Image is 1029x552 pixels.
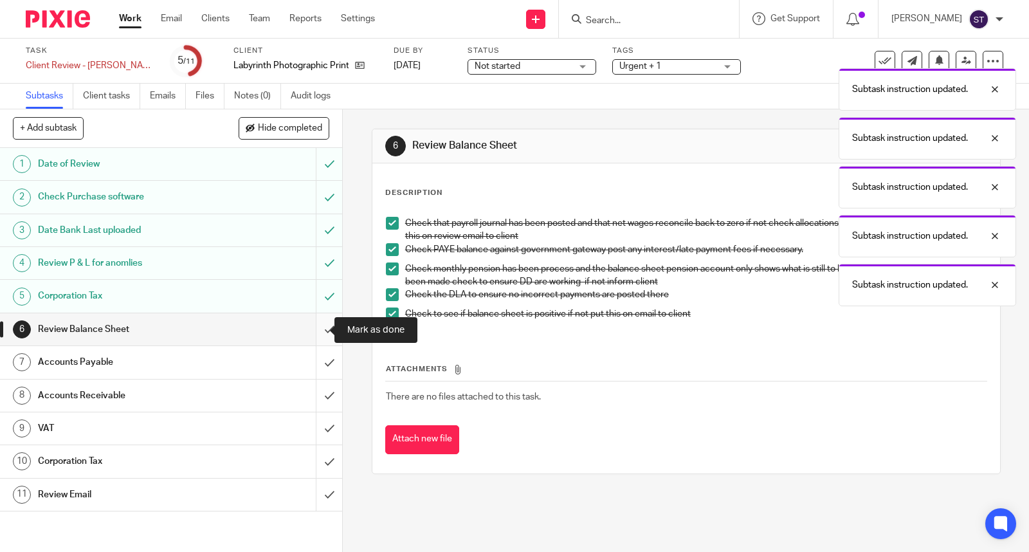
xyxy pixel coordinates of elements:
h1: Corporation Tax [38,286,215,306]
p: Subtask instruction updated. [852,132,968,145]
div: Client Review - Sarah [26,59,154,72]
p: Subtask instruction updated. [852,83,968,96]
div: 7 [13,353,31,371]
a: Audit logs [291,84,340,109]
p: Description [385,188,442,198]
a: Emails [150,84,186,109]
h1: Accounts Payable [38,353,215,372]
h1: Date Bank Last uploaded [38,221,215,240]
a: Team [249,12,270,25]
p: Check PAYE balance against government gateway post any interest/late payment fees if necessary. [405,243,987,256]
img: Pixie [26,10,90,28]
button: Hide completed [239,117,329,139]
a: Client tasks [83,84,140,109]
div: 5 [13,288,31,306]
label: Due by [394,46,451,56]
span: Not started [475,62,520,71]
div: 6 [385,136,406,156]
h1: Corporation Tax [38,452,215,471]
a: Settings [341,12,375,25]
h1: Review Balance Sheet [412,139,713,152]
h1: Review Email [38,485,215,504]
a: Files [196,84,224,109]
span: Hide completed [258,124,322,134]
a: Notes (0) [234,84,281,109]
div: 4 [13,254,31,272]
p: Check to see if balance sheet is positive if not put this on email to client [405,308,987,320]
h1: Accounts Receivable [38,386,215,405]
div: 2 [13,189,31,207]
div: 1 [13,155,31,173]
div: 9 [13,419,31,437]
button: + Add subtask [13,117,84,139]
h1: Review P & L for anomlies [38,253,215,273]
a: Email [161,12,182,25]
label: Client [233,46,378,56]
span: Attachments [386,365,448,373]
label: Status [468,46,596,56]
p: Check the DLA to ensure no incorrect payments are posted there [405,288,987,301]
h1: Check Purchase software [38,187,215,207]
div: 8 [13,387,31,405]
div: 11 [13,486,31,504]
span: There are no files attached to this task. [386,392,541,401]
div: 6 [13,320,31,338]
p: Check that payroll journal has been posted and that net wages reconcile back to zero if not check... [405,217,987,243]
a: Clients [201,12,230,25]
button: Attach new file [385,425,459,454]
a: Work [119,12,141,25]
label: Task [26,46,154,56]
div: 10 [13,452,31,470]
p: Subtask instruction updated. [852,181,968,194]
p: Check monthly pension has been process and the balance sheet pension account only shows what is s... [405,262,987,289]
p: Subtask instruction updated. [852,230,968,243]
div: 5 [178,53,195,68]
h1: Review Balance Sheet [38,320,215,339]
span: [DATE] [394,61,421,70]
a: Subtasks [26,84,73,109]
div: Client Review - [PERSON_NAME] [26,59,154,72]
small: /11 [183,58,195,65]
div: 3 [13,221,31,239]
a: Reports [289,12,322,25]
h1: Date of Review [38,154,215,174]
p: Labyrinth Photographic Printing [233,59,349,72]
h1: VAT [38,419,215,438]
img: svg%3E [969,9,989,30]
p: Subtask instruction updated. [852,279,968,291]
